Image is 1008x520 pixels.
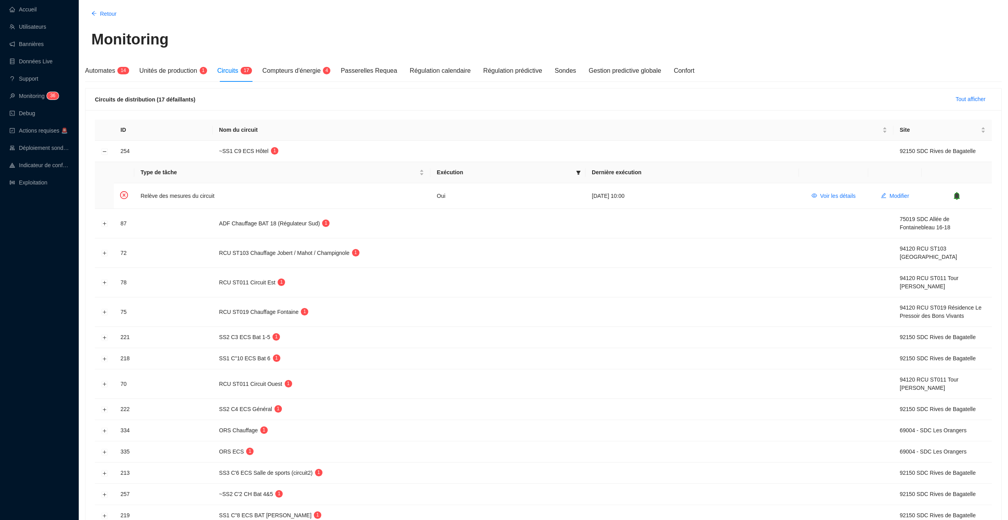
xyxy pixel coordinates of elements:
span: 1 [277,406,280,411]
span: RCU ST011 Circuit Est [219,279,275,286]
th: Site [893,120,992,141]
span: 1 [275,334,278,339]
td: 70 [114,369,213,399]
sup: 1 [285,380,292,387]
span: Nom du circuit [219,126,881,134]
sup: 4 [323,67,330,74]
span: filter [576,170,581,175]
sup: 14 [117,67,129,74]
span: 69004 - SDC Les Orangers [900,427,967,433]
span: check-square [9,128,15,133]
button: Développer la ligne [102,428,108,434]
span: RCU ST011 Circuit Ouest [219,381,282,387]
div: Confort [674,66,694,76]
span: 1 [275,355,278,361]
span: Passerelles Requea [341,67,397,74]
a: homeAccueil [9,6,37,13]
sup: 1 [352,249,359,256]
span: Circuits de distribution (17 défaillants) [95,96,195,103]
a: clusterDéploiement sondes [9,145,69,151]
div: Gestion predictive globale [589,66,661,76]
span: ORS Chauffage [219,427,258,433]
td: 218 [114,348,213,369]
button: Développer la ligne [102,356,108,362]
span: 94120 RCU ST011 Tour [PERSON_NAME] [900,376,958,391]
span: 75019 SDC Allée de Fontainebleau 16-18 [900,216,950,230]
sup: 1 [274,405,282,413]
span: 92150 SDC Rives de Bagatelle [900,512,976,518]
span: Unités de production [139,67,197,74]
td: 335 [114,441,213,463]
span: 92150 SDC Rives de Bagatelle [900,334,976,340]
span: RCU ST019 Chauffage Fontaine [219,309,298,315]
th: Nom du circuit [213,120,893,141]
td: 72 [114,238,213,268]
sup: 1 [260,426,268,434]
a: questionSupport [9,76,38,82]
td: [DATE] 10:00 [586,183,799,208]
sup: 1 [315,469,322,476]
span: Type de tâche [141,168,418,177]
sup: 36 [47,92,58,100]
sup: 1 [278,278,285,286]
span: Exécution [437,168,573,177]
span: Site [900,126,979,134]
span: 1 [317,470,320,475]
span: SS1 C"8 ECS BAT [PERSON_NAME] [219,512,311,518]
th: Type de tâche [134,162,430,183]
th: ID [114,120,213,141]
span: 1 [244,68,246,73]
span: Modifier [889,192,909,200]
td: 87 [114,209,213,238]
span: ~SS2 C'2 CH Bat 4&5 [219,491,273,497]
span: 92150 SDC Rives de Bagatelle [900,406,976,412]
sup: 1 [271,147,278,155]
span: 94120 RCU ST019 Résidence Le Pressoir des Bons Vivants [900,304,982,319]
span: 1 [273,148,276,153]
span: 1 [120,68,123,73]
span: 69004 - SDC Les Orangers [900,448,967,455]
div: Régulation prédictive [483,66,542,76]
span: 7 [246,68,249,73]
span: 92150 SDC Rives de Bagatelle [900,491,976,497]
th: Dernière exécution [586,162,799,183]
span: 1 [354,250,357,255]
td: 257 [114,484,213,505]
td: 75 [114,297,213,327]
span: Automates [85,67,115,74]
sup: 1 [273,354,280,362]
sup: 1 [246,448,254,455]
span: SS1 C"10 ECS Bat 6 [219,355,270,361]
button: Modifier [875,190,915,202]
span: 94120 RCU ST103 [GEOGRAPHIC_DATA] [900,245,957,260]
a: slidersExploitation [9,179,47,186]
sup: 17 [241,67,252,74]
span: SS2 C3 ECS Bat 1-5 [219,334,270,340]
div: Sondes [555,66,576,76]
button: Voir les détails [805,190,862,202]
span: bell [953,192,961,200]
span: SS3 C'6 ECS Salle de sports (circuit2) [219,470,313,476]
span: 1 [280,279,283,285]
span: Retour [100,10,117,18]
h1: Monitoring [91,30,169,48]
td: 254 [114,141,213,162]
span: 92150 SDC Rives de Bagatelle [900,470,976,476]
button: Développer la ligne [102,280,108,286]
span: 94120 RCU ST011 Tour [PERSON_NAME] [900,275,958,290]
span: 6 [53,93,56,98]
span: 1 [287,381,290,386]
span: 3 [50,93,53,98]
button: Développer la ligne [102,250,108,256]
a: databaseDonnées Live [9,58,53,65]
span: SS2 C4 ECS Général [219,406,272,412]
td: 334 [114,420,213,441]
sup: 1 [322,219,330,227]
span: arrow-left [91,11,97,16]
span: RCU ST103 Chauffage Jobert / Mahot / Champignole [219,250,349,256]
sup: 1 [314,511,321,519]
td: 213 [114,463,213,484]
span: 1 [304,309,306,314]
span: Voir les détails [820,192,856,200]
span: Compteurs d'énergie [262,67,321,74]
